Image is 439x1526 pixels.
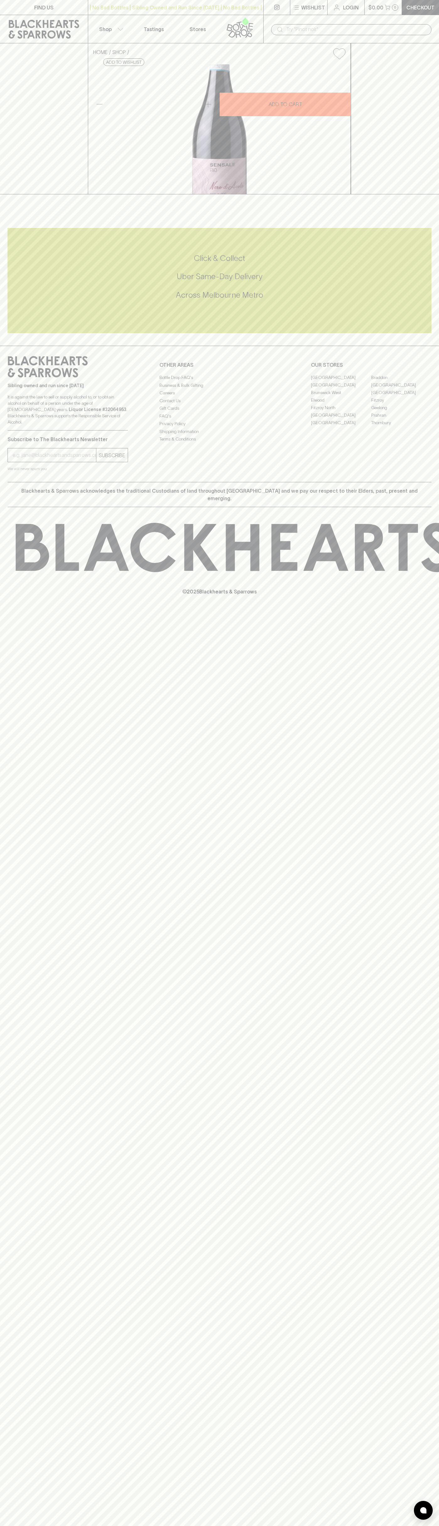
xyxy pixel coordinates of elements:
p: 0 [394,6,396,9]
input: Try "Pinot noir" [286,24,426,35]
a: Business & Bulk Gifting [159,381,280,389]
img: bubble-icon [420,1507,426,1513]
a: [GEOGRAPHIC_DATA] [311,381,371,389]
a: Contact Us [159,397,280,404]
strong: Liquor License #32064953 [69,407,126,412]
h5: Click & Collect [8,253,431,263]
a: HOME [93,49,108,55]
h5: Uber Same-Day Delivery [8,271,431,282]
a: Bottle Drop FAQ's [159,374,280,381]
p: Stores [190,25,206,33]
button: ADD TO CART [220,93,351,116]
a: Terms & Conditions [159,436,280,443]
div: Call to action block [8,228,431,333]
p: Sibling owned and run since [DATE] [8,382,128,389]
a: Thornbury [371,419,431,426]
p: Blackhearts & Sparrows acknowledges the traditional Custodians of land throughout [GEOGRAPHIC_DAT... [12,487,427,502]
a: [GEOGRAPHIC_DATA] [371,389,431,396]
p: SUBSCRIBE [99,452,125,459]
a: Careers [159,389,280,397]
a: Gift Cards [159,405,280,412]
p: It is against the law to sell or supply alcohol to, or to obtain alcohol on behalf of a person un... [8,394,128,425]
a: FAQ's [159,412,280,420]
button: Add to wishlist [331,46,348,62]
a: [GEOGRAPHIC_DATA] [311,411,371,419]
p: OUR STORES [311,361,431,369]
a: Shipping Information [159,428,280,435]
p: ADD TO CART [269,100,302,108]
p: Wishlist [301,4,325,11]
button: SUBSCRIBE [96,448,128,462]
h5: Across Melbourne Metro [8,290,431,300]
p: Checkout [406,4,435,11]
a: Prahran [371,411,431,419]
a: Privacy Policy [159,420,280,428]
p: Tastings [144,25,164,33]
p: OTHER AREAS [159,361,280,369]
p: Login [343,4,359,11]
a: Fitzroy [371,396,431,404]
a: Elwood [311,396,371,404]
input: e.g. jane@blackheartsandsparrows.com.au [13,450,96,460]
p: FIND US [34,4,54,11]
p: Shop [99,25,112,33]
a: Braddon [371,374,431,381]
a: Brunswick West [311,389,371,396]
button: Add to wishlist [103,58,144,66]
img: 40541.png [88,64,351,194]
a: SHOP [112,49,126,55]
a: Geelong [371,404,431,411]
a: Fitzroy North [311,404,371,411]
a: Tastings [132,15,176,43]
a: [GEOGRAPHIC_DATA] [371,381,431,389]
p: Subscribe to The Blackhearts Newsletter [8,436,128,443]
a: [GEOGRAPHIC_DATA] [311,374,371,381]
button: Shop [88,15,132,43]
a: [GEOGRAPHIC_DATA] [311,419,371,426]
p: We will never spam you [8,466,128,472]
a: Stores [176,15,220,43]
p: $0.00 [368,4,383,11]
